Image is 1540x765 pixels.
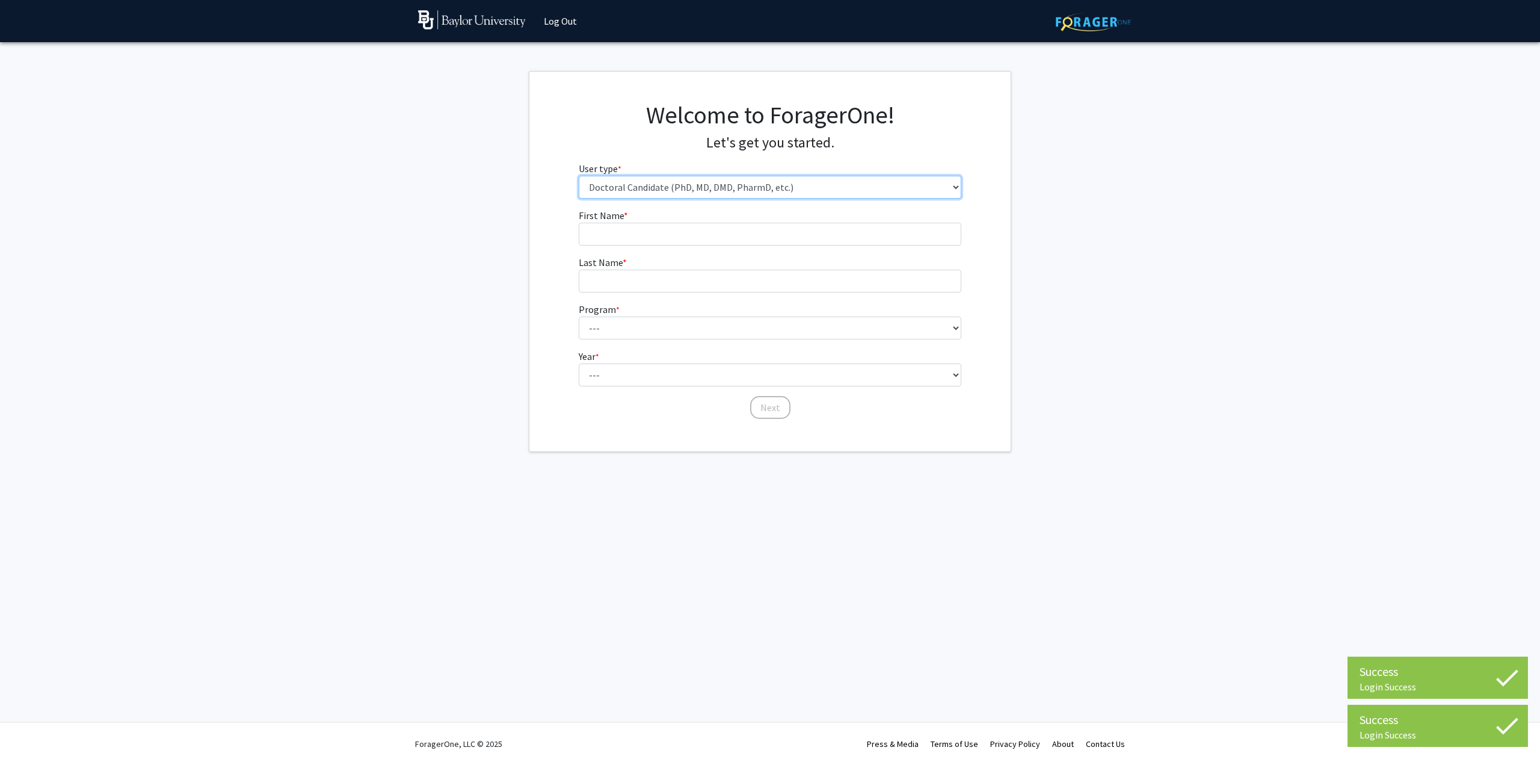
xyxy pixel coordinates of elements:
[579,161,621,176] label: User type
[750,396,790,419] button: Next
[1360,729,1516,741] div: Login Success
[1056,13,1131,31] img: ForagerOne Logo
[1086,739,1125,749] a: Contact Us
[418,10,526,29] img: Baylor University Logo
[990,739,1040,749] a: Privacy Policy
[867,739,919,749] a: Press & Media
[1360,681,1516,693] div: Login Success
[579,349,599,364] label: Year
[579,209,624,221] span: First Name
[579,101,962,129] h1: Welcome to ForagerOne!
[1360,711,1516,729] div: Success
[1052,739,1074,749] a: About
[579,134,962,152] h4: Let's get you started.
[579,302,620,317] label: Program
[931,739,978,749] a: Terms of Use
[1360,663,1516,681] div: Success
[579,256,623,268] span: Last Name
[415,723,502,765] div: ForagerOne, LLC © 2025
[9,711,51,756] iframe: Chat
